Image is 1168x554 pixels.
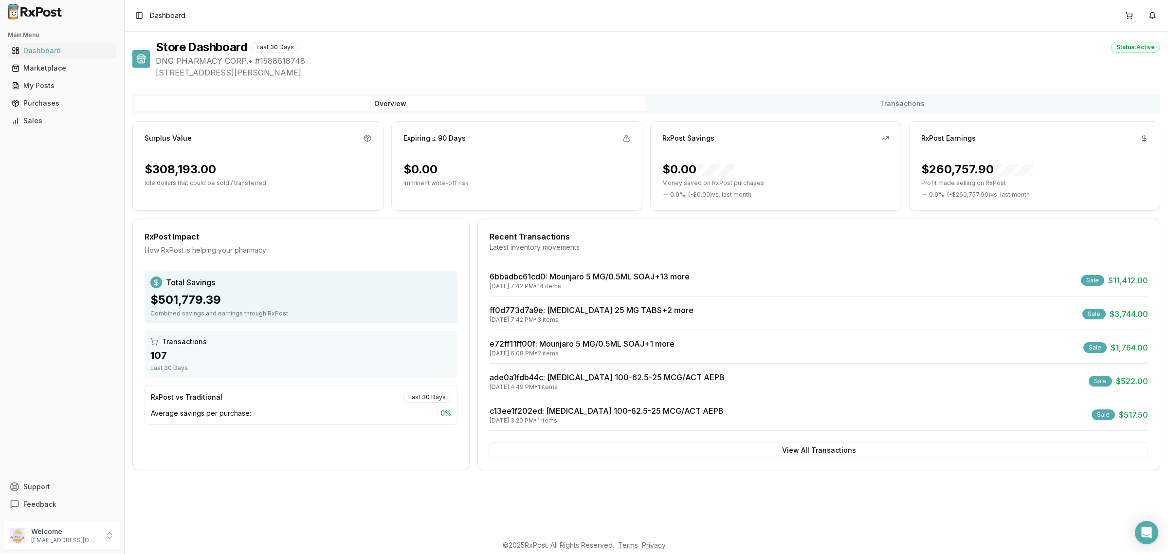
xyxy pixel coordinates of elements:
[150,292,452,308] div: $501,779.39
[947,191,1030,199] span: ( - $260,757.90 ) vs. last month
[4,43,120,58] button: Dashboard
[646,96,1158,111] button: Transactions
[490,443,1148,458] button: View All Transactions
[145,162,216,177] div: $308,193.00
[23,499,56,509] span: Feedback
[1135,521,1158,544] div: Open Intercom Messenger
[1111,342,1148,353] span: $1,764.00
[150,310,452,317] div: Combined savings and earnings through RxPost
[490,305,693,315] a: ff0d773d7a9e: [MEDICAL_DATA] 25 MG TABS+2 more
[1116,375,1148,387] span: $522.00
[150,11,185,20] nav: breadcrumb
[490,272,690,281] a: 6bbadbc61cd0: Mounjaro 5 MG/0.5ML SOAJ+13 more
[1083,342,1107,353] div: Sale
[1110,308,1148,320] span: $3,744.00
[1092,409,1115,420] div: Sale
[490,417,724,425] div: [DATE] 3:20 PM • 1 items
[166,277,215,288] span: Total Savings
[8,31,116,39] h2: Main Menu
[251,42,299,53] div: Last 30 Days
[662,133,714,143] div: RxPost Savings
[8,77,116,94] a: My Posts
[156,67,1160,78] span: [STREET_ADDRESS][PERSON_NAME]
[618,541,638,549] a: Terms
[151,408,251,418] span: Average savings per purchase:
[490,350,675,357] div: [DATE] 6:08 PM • 2 items
[12,116,112,126] div: Sales
[4,60,120,76] button: Marketplace
[1089,376,1112,387] div: Sale
[490,372,725,382] a: ade0a1fdb44c: [MEDICAL_DATA] 100-62.5-25 MCG/ACT AEPB
[490,383,725,391] div: [DATE] 4:49 PM • 1 items
[490,242,1148,252] div: Latest inventory movements
[921,179,1148,187] p: Profit made selling on RxPost
[490,339,675,349] a: e72ff11ff00f: Mounjaro 5 MG/0.5ML SOAJ+1 more
[929,191,944,199] span: 0.0 %
[688,191,751,199] span: ( - $0.00 ) vs. last month
[1081,275,1104,286] div: Sale
[134,96,646,111] button: Overview
[151,392,222,402] div: RxPost vs Traditional
[1119,409,1148,421] span: $517.50
[1082,309,1106,319] div: Sale
[145,231,457,242] div: RxPost Impact
[4,4,66,19] img: RxPost Logo
[4,78,120,93] button: My Posts
[150,364,452,372] div: Last 30 Days
[490,231,1148,242] div: Recent Transactions
[4,113,120,129] button: Sales
[4,95,120,111] button: Purchases
[662,162,735,177] div: $0.00
[490,406,724,416] a: c13ee1f202ed: [MEDICAL_DATA] 100-62.5-25 MCG/ACT AEPB
[145,179,371,187] p: Idle dollars that could be sold / transferred
[145,245,457,255] div: How RxPost is helping your pharmacy
[162,337,207,347] span: Transactions
[8,112,116,129] a: Sales
[642,541,666,549] a: Privacy
[670,191,685,199] span: 0.0 %
[10,528,25,543] img: User avatar
[8,59,116,77] a: Marketplace
[150,349,452,362] div: 107
[921,162,1033,177] div: $260,757.90
[403,179,630,187] p: Imminent write-off risk
[4,478,120,496] button: Support
[145,133,192,143] div: Surplus Value
[403,392,451,403] div: Last 30 Days
[31,527,99,536] p: Welcome
[150,11,185,20] span: Dashboard
[31,536,99,544] p: [EMAIL_ADDRESS][DOMAIN_NAME]
[921,133,976,143] div: RxPost Earnings
[156,39,247,55] h1: Store Dashboard
[12,46,112,55] div: Dashboard
[490,282,690,290] div: [DATE] 7:42 PM • 14 items
[1111,42,1160,53] div: Status: Active
[12,63,112,73] div: Marketplace
[12,98,112,108] div: Purchases
[4,496,120,513] button: Feedback
[440,408,451,418] span: 0 %
[490,316,693,324] div: [DATE] 7:42 PM • 3 items
[403,133,466,143] div: Expiring ≤ 90 Days
[8,94,116,112] a: Purchases
[8,42,116,59] a: Dashboard
[1108,275,1148,286] span: $11,412.00
[12,81,112,91] div: My Posts
[156,55,1160,67] span: DNG PHARMACY CORP. • # 1588618748
[662,179,889,187] p: Money saved on RxPost purchases
[403,162,438,177] div: $0.00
